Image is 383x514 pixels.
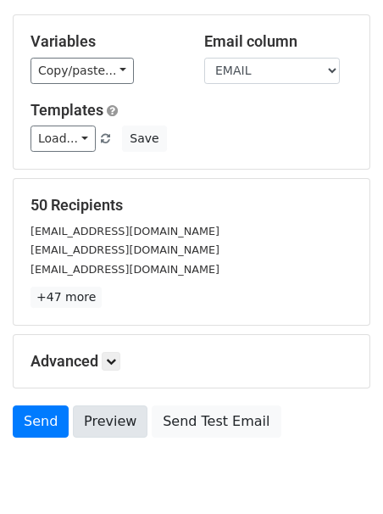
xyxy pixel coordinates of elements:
a: Load... [31,126,96,152]
button: Save [122,126,166,152]
h5: Advanced [31,352,352,371]
h5: Email column [204,32,352,51]
a: Send Test Email [152,405,280,438]
a: Send [13,405,69,438]
h5: Variables [31,32,179,51]
small: [EMAIL_ADDRESS][DOMAIN_NAME] [31,263,219,276]
h5: 50 Recipients [31,196,352,215]
a: Templates [31,101,103,119]
a: +47 more [31,287,102,308]
a: Copy/paste... [31,58,134,84]
small: [EMAIL_ADDRESS][DOMAIN_NAME] [31,243,219,256]
a: Preview [73,405,147,438]
small: [EMAIL_ADDRESS][DOMAIN_NAME] [31,225,219,237]
iframe: Chat Widget [298,433,383,514]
